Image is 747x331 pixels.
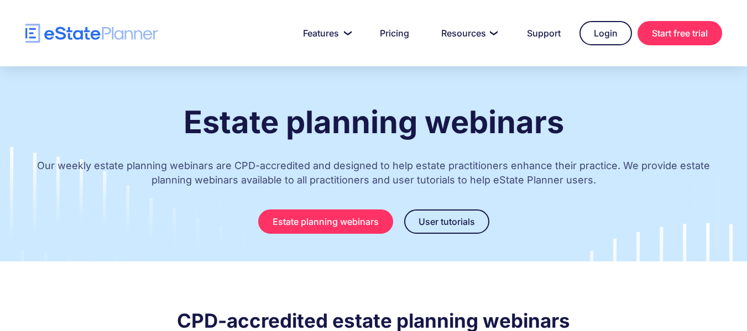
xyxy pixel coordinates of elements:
a: Resources [428,22,508,44]
a: Estate planning webinars [258,209,393,234]
a: Login [579,21,632,45]
a: home [25,24,158,43]
a: Start free trial [638,21,722,45]
a: Features [290,22,361,44]
a: Support [514,22,574,44]
strong: Estate planning webinars [184,103,564,141]
p: Our weekly estate planning webinars are CPD-accredited and designed to help estate practitioners ... [25,148,722,204]
a: User tutorials [404,209,489,234]
a: Pricing [367,22,422,44]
